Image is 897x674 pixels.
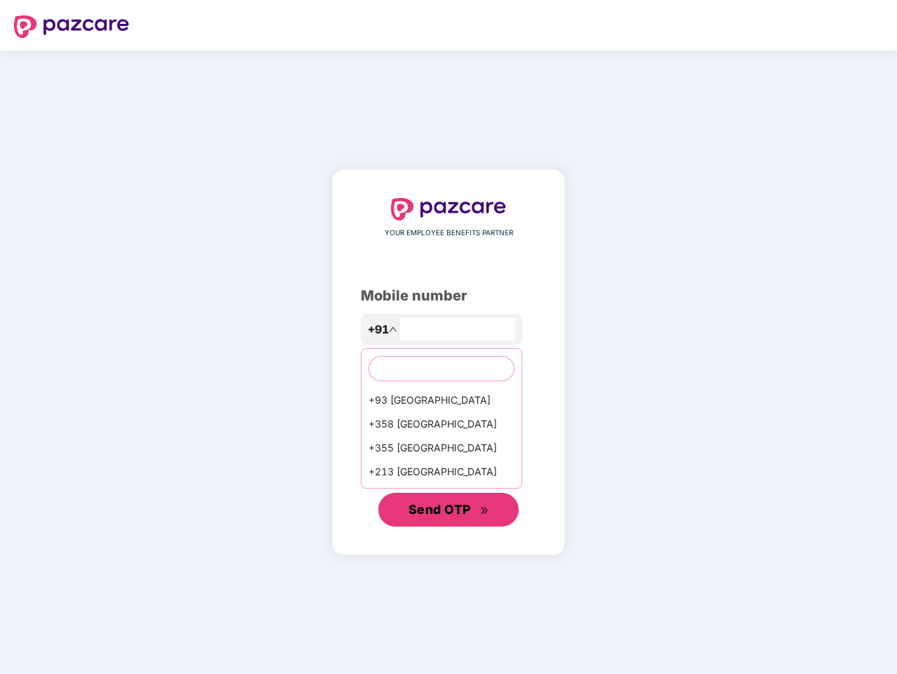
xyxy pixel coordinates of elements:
div: +358 [GEOGRAPHIC_DATA] [361,412,521,436]
span: up [389,325,397,333]
span: +91 [368,321,389,338]
span: Send OTP [408,502,471,517]
div: Mobile number [361,285,536,307]
div: +213 [GEOGRAPHIC_DATA] [361,460,521,484]
button: Send OTPdouble-right [378,493,519,527]
img: logo [391,198,506,220]
div: +93 [GEOGRAPHIC_DATA] [361,388,521,412]
div: +1684 AmericanSamoa [361,484,521,508]
div: +355 [GEOGRAPHIC_DATA] [361,436,521,460]
img: logo [14,15,129,38]
span: YOUR EMPLOYEE BENEFITS PARTNER [385,227,513,239]
span: double-right [480,506,489,515]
